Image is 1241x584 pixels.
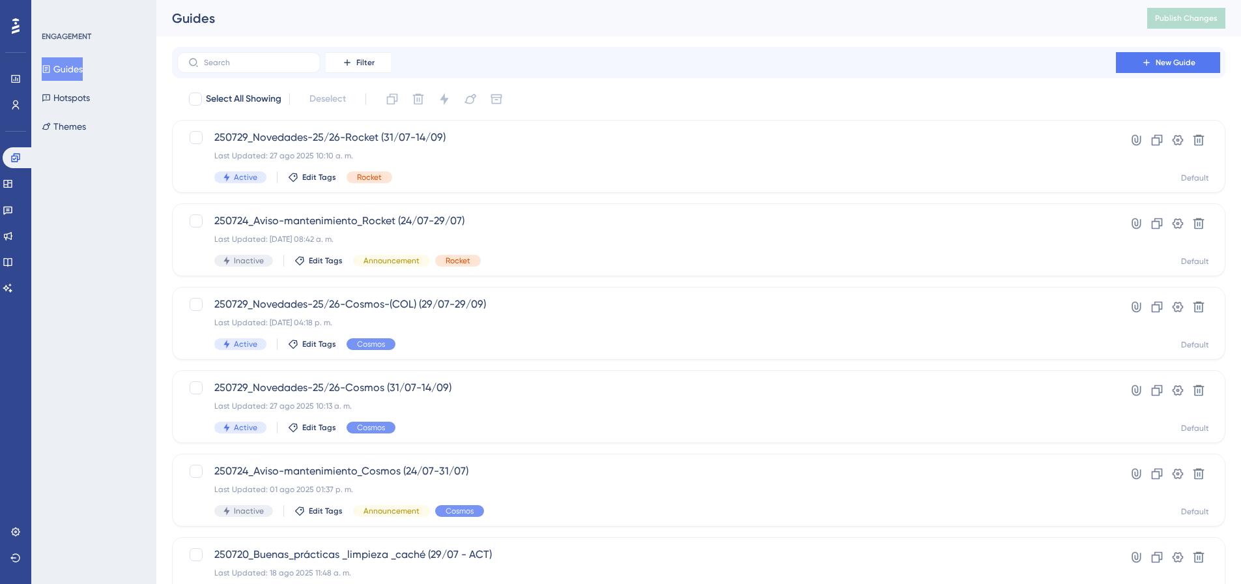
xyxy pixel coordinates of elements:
div: ENGAGEMENT [42,31,91,42]
button: Filter [326,52,391,73]
button: Deselect [298,87,358,111]
span: Active [234,172,257,182]
span: 250724_Aviso-mantenimiento_Rocket (24/07-29/07) [214,213,1079,229]
span: Active [234,422,257,433]
span: Cosmos [357,339,385,349]
span: Cosmos [446,506,474,516]
span: Edit Tags [309,506,343,516]
span: Inactive [234,255,264,266]
span: Select All Showing [206,91,281,107]
span: Cosmos [357,422,385,433]
div: Default [1181,423,1209,433]
span: Publish Changes [1155,13,1218,23]
span: 250729_Novedades-25/26-Rocket (31/07-14/09) [214,130,1079,145]
div: Guides [172,9,1115,27]
button: Edit Tags [294,506,343,516]
div: Last Updated: 01 ago 2025 01:37 p. m. [214,484,1079,495]
button: Themes [42,115,86,138]
span: Edit Tags [302,422,336,433]
span: Announcement [364,506,420,516]
span: Announcement [364,255,420,266]
span: Edit Tags [309,255,343,266]
span: New Guide [1156,57,1195,68]
div: Last Updated: [DATE] 08:42 a. m. [214,234,1079,244]
button: Guides [42,57,83,81]
span: Deselect [309,91,346,107]
div: Default [1181,340,1209,350]
div: Last Updated: 27 ago 2025 10:13 a. m. [214,401,1079,411]
button: Edit Tags [288,339,336,349]
span: Rocket [446,255,470,266]
div: Default [1181,506,1209,517]
span: 250729_Novedades-25/26-Cosmos-(COL) (29/07-29/09) [214,297,1079,312]
button: Publish Changes [1147,8,1225,29]
span: 250720_Buenas_prácticas _limpieza _caché (29/07 - ACT) [214,547,1079,562]
div: Last Updated: [DATE] 04:18 p. m. [214,317,1079,328]
button: Edit Tags [294,255,343,266]
span: Active [234,339,257,349]
div: Last Updated: 18 ago 2025 11:48 a. m. [214,568,1079,578]
button: Edit Tags [288,422,336,433]
button: Edit Tags [288,172,336,182]
div: Default [1181,256,1209,267]
span: Edit Tags [302,339,336,349]
div: Default [1181,173,1209,183]
button: Hotspots [42,86,90,109]
span: Rocket [357,172,382,182]
button: New Guide [1116,52,1220,73]
span: 250724_Aviso-mantenimiento_Cosmos (24/07-31/07) [214,463,1079,479]
span: 250729_Novedades-25/26-Cosmos (31/07-14/09) [214,380,1079,396]
span: Filter [356,57,375,68]
span: Inactive [234,506,264,516]
input: Search [204,58,309,67]
div: Last Updated: 27 ago 2025 10:10 a. m. [214,151,1079,161]
span: Edit Tags [302,172,336,182]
